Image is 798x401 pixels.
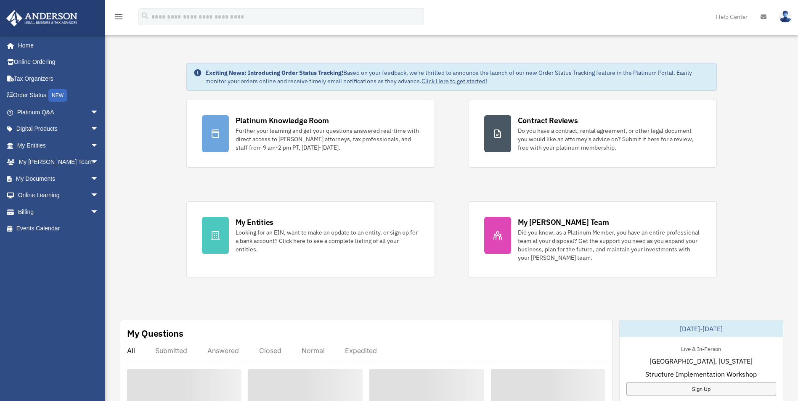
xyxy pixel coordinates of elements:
[4,10,80,26] img: Anderson Advisors Platinum Portal
[626,382,776,396] a: Sign Up
[114,12,124,22] i: menu
[518,127,702,152] div: Do you have a contract, rental agreement, or other legal document you would like an attorney's ad...
[236,228,419,253] div: Looking for an EIN, want to make an update to an entity, or sign up for a bank account? Click her...
[518,115,578,126] div: Contract Reviews
[205,69,710,85] div: Based on your feedback, we're thrilled to announce the launch of our new Order Status Tracking fe...
[207,346,239,355] div: Answered
[469,100,717,168] a: Contract Reviews Do you have a contract, rental agreement, or other legal document you would like...
[650,356,753,366] span: [GEOGRAPHIC_DATA], [US_STATE]
[114,15,124,22] a: menu
[48,89,67,102] div: NEW
[236,115,329,126] div: Platinum Knowledge Room
[6,87,111,104] a: Order StatusNEW
[6,170,111,187] a: My Documentsarrow_drop_down
[6,54,111,71] a: Online Ordering
[90,170,107,187] span: arrow_drop_down
[620,320,783,337] div: [DATE]-[DATE]
[6,121,111,137] a: Digital Productsarrow_drop_down
[155,346,187,355] div: Submitted
[6,203,111,220] a: Billingarrow_drop_down
[90,137,107,154] span: arrow_drop_down
[127,327,183,340] div: My Questions
[236,217,273,227] div: My Entities
[186,100,435,168] a: Platinum Knowledge Room Further your learning and get your questions answered real-time with dire...
[90,203,107,221] span: arrow_drop_down
[90,154,107,171] span: arrow_drop_down
[6,70,111,87] a: Tax Organizers
[6,187,111,204] a: Online Learningarrow_drop_down
[518,217,609,227] div: My [PERSON_NAME] Team
[6,154,111,171] a: My [PERSON_NAME] Teamarrow_drop_down
[6,137,111,154] a: My Entitiesarrow_drop_down
[518,228,702,262] div: Did you know, as a Platinum Member, you have an entire professional team at your disposal? Get th...
[186,201,435,277] a: My Entities Looking for an EIN, want to make an update to an entity, or sign up for a bank accoun...
[674,344,728,353] div: Live & In-Person
[6,104,111,121] a: Platinum Q&Aarrow_drop_down
[422,77,487,85] a: Click Here to get started!
[645,369,757,379] span: Structure Implementation Workshop
[90,187,107,204] span: arrow_drop_down
[127,346,135,355] div: All
[302,346,325,355] div: Normal
[779,11,792,23] img: User Pic
[345,346,377,355] div: Expedited
[90,104,107,121] span: arrow_drop_down
[6,220,111,237] a: Events Calendar
[141,11,150,21] i: search
[259,346,281,355] div: Closed
[90,121,107,138] span: arrow_drop_down
[205,69,343,77] strong: Exciting News: Introducing Order Status Tracking!
[236,127,419,152] div: Further your learning and get your questions answered real-time with direct access to [PERSON_NAM...
[469,201,717,277] a: My [PERSON_NAME] Team Did you know, as a Platinum Member, you have an entire professional team at...
[6,37,107,54] a: Home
